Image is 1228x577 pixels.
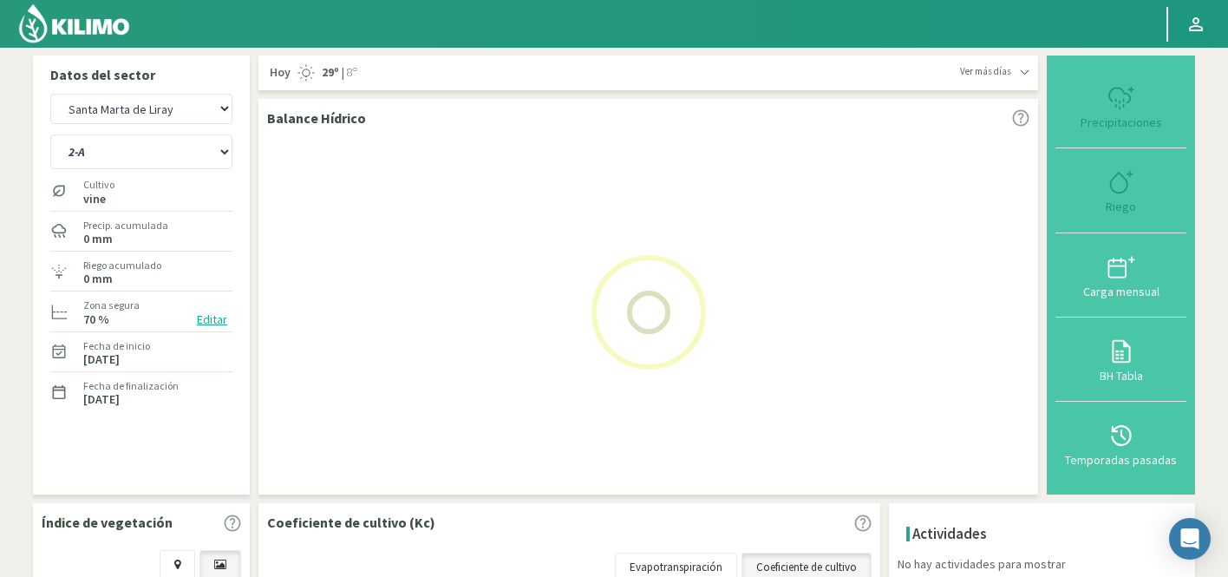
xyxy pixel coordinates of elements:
img: Loading... [562,226,735,399]
label: Riego acumulado [83,258,161,273]
label: 0 mm [83,273,113,285]
button: Temporadas pasadas [1055,402,1186,486]
span: | [342,64,344,82]
div: Carga mensual [1061,285,1181,298]
label: 70 % [83,314,109,325]
label: [DATE] [83,394,120,405]
p: Datos del sector [50,64,232,85]
label: Precip. acumulada [83,218,168,233]
label: Fecha de inicio [83,338,150,354]
div: Riego [1061,200,1181,213]
button: Editar [192,310,232,330]
label: Fecha de finalización [83,378,179,394]
label: [DATE] [83,354,120,365]
div: Precipitaciones [1061,116,1181,128]
div: Temporadas pasadas [1061,454,1181,466]
strong: 29º [322,64,339,80]
span: Hoy [267,64,291,82]
button: BH Tabla [1055,318,1186,402]
button: Precipitaciones [1055,64,1186,148]
span: Ver más días [960,64,1011,79]
p: No hay actividades para mostrar [898,555,1195,574]
h4: Actividades [912,526,987,542]
img: Kilimo [17,3,131,44]
p: Coeficiente de cultivo (Kc) [267,512,435,533]
label: Cultivo [83,177,114,193]
label: vine [83,193,114,205]
label: Zona segura [83,298,140,313]
p: Índice de vegetación [42,512,173,533]
div: Open Intercom Messenger [1169,518,1211,560]
span: 8º [344,64,357,82]
label: 0 mm [83,233,113,245]
div: BH Tabla [1061,370,1181,382]
button: Carga mensual [1055,233,1186,318]
button: Riego [1055,148,1186,233]
p: Balance Hídrico [267,108,366,128]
